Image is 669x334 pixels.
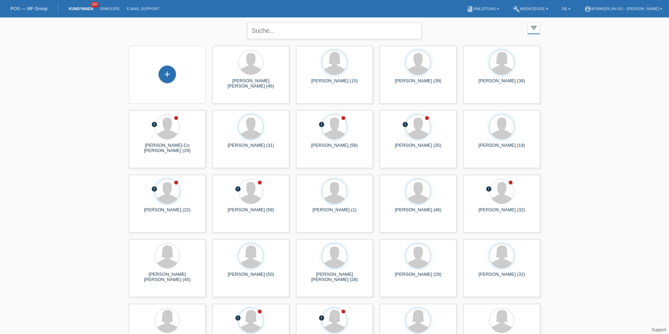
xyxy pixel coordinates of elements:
div: [PERSON_NAME] (58) [302,143,367,154]
div: [PERSON_NAME] (19) [469,143,535,154]
div: [PERSON_NAME] (32) [469,207,535,218]
a: Support [652,327,666,332]
div: [PERSON_NAME] (50) [218,272,284,283]
i: error [318,315,325,321]
div: Unbestätigt, in Bearbeitung [486,186,492,193]
i: build [513,6,520,13]
div: [PERSON_NAME] (31) [218,143,284,154]
div: Unbestätigt, in Bearbeitung [235,315,241,322]
div: [PERSON_NAME] [PERSON_NAME] (46) [218,78,284,89]
div: [PERSON_NAME] [PERSON_NAME] (28) [302,272,367,283]
div: [PERSON_NAME] (39) [385,78,451,89]
div: Unbestätigt, in Bearbeitung [151,186,157,193]
a: buildWerkzeuge ▾ [509,7,552,11]
div: [PERSON_NAME] (1) [302,207,367,218]
a: E-Mail Support [123,7,163,11]
i: error [486,186,492,192]
i: account_circle [584,6,591,13]
a: account_circleMybikeplan AG - [PERSON_NAME] ▾ [581,7,666,11]
div: Unbestätigt, in Bearbeitung [402,121,408,129]
div: Unbestätigt, in Bearbeitung [151,121,157,129]
div: [PERSON_NAME] (32) [469,272,535,283]
a: Kund*innen [65,7,97,11]
i: error [402,121,408,128]
i: error [235,315,241,321]
div: [PERSON_NAME] (28) [385,272,451,283]
i: error [318,121,325,128]
div: Unbestätigt, in Bearbeitung [318,121,325,129]
i: error [151,186,157,192]
i: error [151,121,157,128]
a: bookAnleitung ▾ [463,7,502,11]
div: [PERSON_NAME] (58) [218,207,284,218]
div: [PERSON_NAME] (15) [302,78,367,89]
i: error [235,186,241,192]
a: DE ▾ [559,7,574,11]
span: 100 [91,2,99,8]
i: book [467,6,474,13]
input: Suche... [247,23,422,39]
i: filter_list [530,24,538,32]
div: Kund*in hinzufügen [159,68,176,80]
div: [PERSON_NAME] (46) [385,207,451,218]
div: [PERSON_NAME] (22) [134,207,200,218]
div: [PERSON_NAME] (35) [385,143,451,154]
a: Einkäufe [97,7,123,11]
div: [PERSON_NAME]-Co [PERSON_NAME] (29) [134,143,200,154]
div: Unbestätigt, in Bearbeitung [318,315,325,322]
div: [PERSON_NAME] [PERSON_NAME] (45) [134,272,200,283]
div: Unbestätigt, in Bearbeitung [235,186,241,193]
div: [PERSON_NAME] (38) [469,78,535,89]
a: POS — MF Group [10,6,47,11]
